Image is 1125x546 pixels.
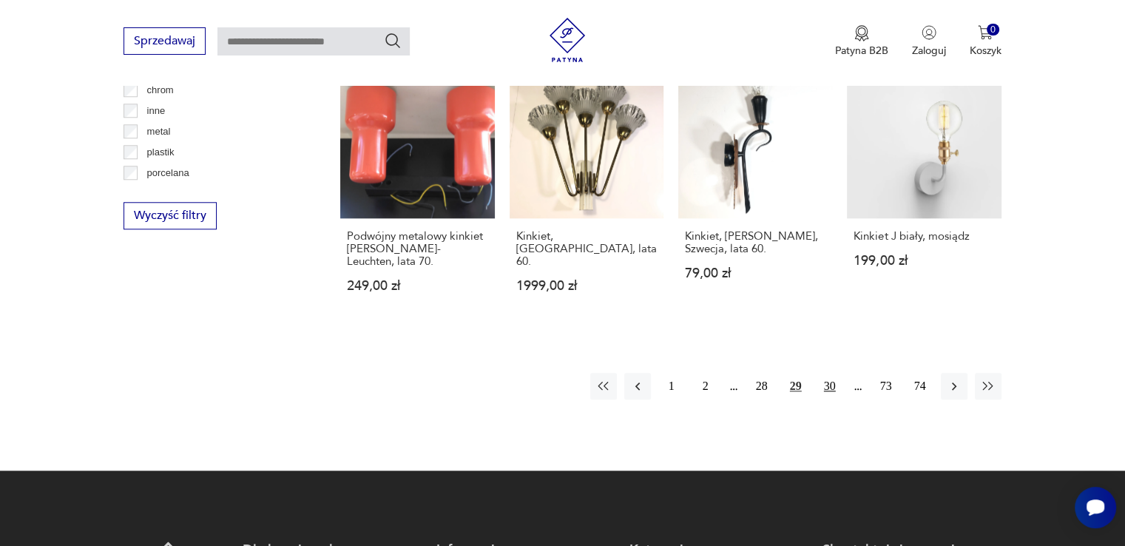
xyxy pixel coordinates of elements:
[970,44,1001,58] p: Koszyk
[922,25,936,40] img: Ikonka użytkownika
[854,25,869,41] img: Ikona medalu
[749,373,775,400] button: 28
[835,44,888,58] p: Patyna B2B
[347,230,487,268] h3: Podwójny metalowy kinkiet [PERSON_NAME]-Leuchten, lata 70.
[907,373,933,400] button: 74
[783,373,809,400] button: 29
[510,64,663,321] a: Kinkiet, Niemcy, lata 60.Kinkiet, [GEOGRAPHIC_DATA], lata 60.1999,00 zł
[978,25,993,40] img: Ikona koszyka
[340,64,494,321] a: Podwójny metalowy kinkiet Hoffmeister-Leuchten, lata 70.Podwójny metalowy kinkiet [PERSON_NAME]-L...
[124,202,217,229] button: Wyczyść filtry
[1075,487,1116,528] iframe: Smartsupp widget button
[147,165,189,181] p: porcelana
[147,144,175,161] p: plastik
[147,124,171,140] p: metal
[835,25,888,58] a: Ikona medaluPatyna B2B
[873,373,899,400] button: 73
[658,373,685,400] button: 1
[692,373,719,400] button: 2
[685,267,825,280] p: 79,00 zł
[384,32,402,50] button: Szukaj
[516,280,657,292] p: 1999,00 zł
[678,64,832,321] a: Kinkiet, Ragla Belysning, Szwecja, lata 60.Kinkiet, [PERSON_NAME], Szwecja, lata 60.79,00 zł
[987,24,999,36] div: 0
[970,25,1001,58] button: 0Koszyk
[847,64,1001,321] a: Kinkiet J biały, mosiądzKinkiet J biały, mosiądz199,00 zł
[854,230,994,243] h3: Kinkiet J biały, mosiądz
[912,44,946,58] p: Zaloguj
[854,255,994,267] p: 199,00 zł
[124,27,206,55] button: Sprzedawaj
[124,37,206,47] a: Sprzedawaj
[347,280,487,292] p: 249,00 zł
[147,186,178,202] p: porcelit
[516,230,657,268] h3: Kinkiet, [GEOGRAPHIC_DATA], lata 60.
[817,373,843,400] button: 30
[147,82,174,98] p: chrom
[912,25,946,58] button: Zaloguj
[545,18,589,62] img: Patyna - sklep z meblami i dekoracjami vintage
[685,230,825,255] h3: Kinkiet, [PERSON_NAME], Szwecja, lata 60.
[147,103,166,119] p: inne
[835,25,888,58] button: Patyna B2B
